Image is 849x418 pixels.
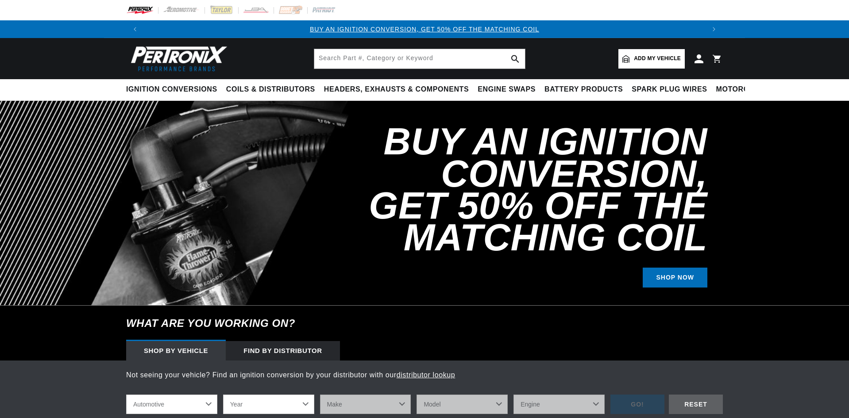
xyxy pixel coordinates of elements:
h6: What are you working on? [104,306,745,341]
button: Translation missing: en.sections.announcements.previous_announcement [126,20,144,38]
div: RESET [669,395,723,414]
summary: Ignition Conversions [126,79,222,100]
img: Pertronix [126,43,228,74]
summary: Headers, Exhausts & Components [320,79,473,100]
span: Ignition Conversions [126,85,217,94]
h2: Buy an Ignition Conversion, Get 50% off the Matching Coil [329,126,707,253]
summary: Spark Plug Wires [627,79,711,100]
div: Announcement [144,24,705,34]
span: Headers, Exhausts & Components [324,85,469,94]
select: Model [417,395,508,414]
select: Engine [513,395,605,414]
a: SHOP NOW [643,268,707,288]
input: Search Part #, Category or Keyword [314,49,525,69]
span: Battery Products [544,85,623,94]
div: Shop by vehicle [126,341,226,360]
select: Ride Type [126,395,217,414]
span: Coils & Distributors [226,85,315,94]
a: distributor lookup [397,371,455,379]
select: Make [320,395,411,414]
summary: Coils & Distributors [222,79,320,100]
summary: Battery Products [540,79,627,100]
a: BUY AN IGNITION CONVERSION, GET 50% OFF THE MATCHING COIL [310,26,539,33]
button: search button [506,49,525,69]
select: Year [223,395,314,414]
span: Add my vehicle [634,54,681,63]
button: Translation missing: en.sections.announcements.next_announcement [705,20,723,38]
div: 1 of 3 [144,24,705,34]
p: Not seeing your vehicle? Find an ignition conversion by your distributor with our [126,369,723,381]
span: Spark Plug Wires [632,85,707,94]
span: Motorcycle [716,85,769,94]
summary: Engine Swaps [473,79,540,100]
div: Find by Distributor [226,341,340,360]
slideshow-component: Translation missing: en.sections.announcements.announcement_bar [104,20,745,38]
a: Add my vehicle [618,49,685,69]
span: Engine Swaps [478,85,536,94]
summary: Motorcycle [712,79,773,100]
